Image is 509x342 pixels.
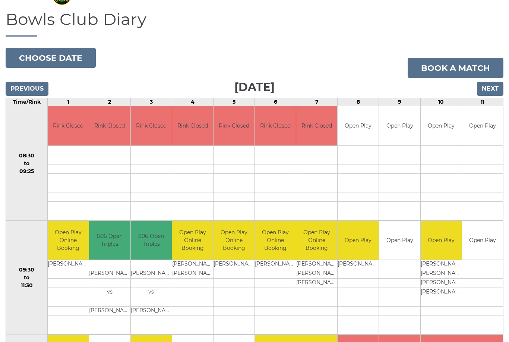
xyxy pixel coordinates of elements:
[172,260,213,270] td: [PERSON_NAME]
[296,107,337,146] td: Rink Closed
[477,82,503,96] input: Next
[131,221,172,260] td: S06 Open Triples
[48,107,89,146] td: Rink Closed
[421,221,462,260] td: Open Play
[296,221,337,260] td: Open Play Online Booking
[130,98,172,107] td: 3
[48,221,89,260] td: Open Play Online Booking
[89,221,130,260] td: S06 Open Triples
[462,221,503,260] td: Open Play
[462,98,503,107] td: 11
[172,221,213,260] td: Open Play Online Booking
[6,82,48,96] input: Previous
[131,307,172,316] td: [PERSON_NAME]
[408,58,503,78] a: Book a match
[214,260,255,270] td: [PERSON_NAME]
[338,107,379,146] td: Open Play
[255,221,296,260] td: Open Play Online Booking
[379,98,420,107] td: 9
[48,260,89,270] td: [PERSON_NAME]
[338,98,379,107] td: 8
[131,270,172,279] td: [PERSON_NAME]
[421,279,462,288] td: [PERSON_NAME]
[213,98,255,107] td: 5
[89,288,130,298] td: vs
[214,107,255,146] td: Rink Closed
[89,98,130,107] td: 2
[6,98,48,107] td: Time/Rink
[214,221,255,260] td: Open Play Online Booking
[421,288,462,298] td: [PERSON_NAME]
[421,260,462,270] td: [PERSON_NAME]
[379,221,420,260] td: Open Play
[255,98,296,107] td: 6
[421,107,462,146] td: Open Play
[172,270,213,279] td: [PERSON_NAME]
[296,260,337,270] td: [PERSON_NAME]
[6,48,96,68] button: Choose date
[255,260,296,270] td: [PERSON_NAME]
[255,107,296,146] td: Rink Closed
[421,270,462,279] td: [PERSON_NAME]
[89,307,130,316] td: [PERSON_NAME]
[89,270,130,279] td: [PERSON_NAME]
[338,221,379,260] td: Open Play
[172,107,213,146] td: Rink Closed
[6,10,503,37] h1: Bowls Club Diary
[172,98,213,107] td: 4
[296,279,337,288] td: [PERSON_NAME]
[6,221,48,335] td: 09:30 to 11:30
[89,107,130,146] td: Rink Closed
[131,288,172,298] td: vs
[48,98,89,107] td: 1
[338,260,379,270] td: [PERSON_NAME]
[6,107,48,221] td: 08:30 to 09:25
[379,107,420,146] td: Open Play
[296,98,338,107] td: 7
[420,98,462,107] td: 10
[296,270,337,279] td: [PERSON_NAME]
[462,107,503,146] td: Open Play
[131,107,172,146] td: Rink Closed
